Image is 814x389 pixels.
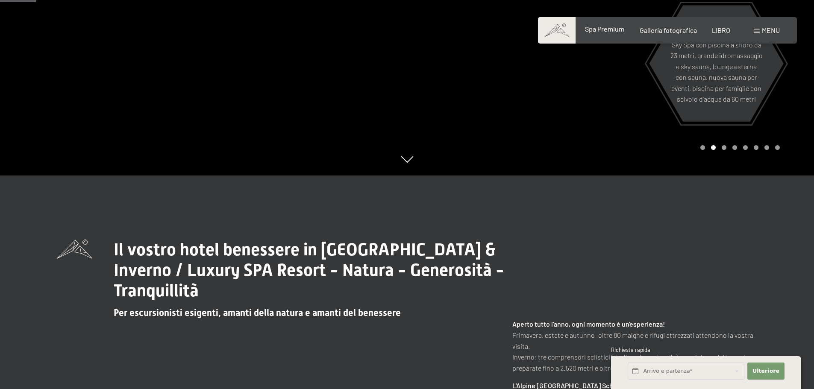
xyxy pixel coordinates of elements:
[114,307,401,318] font: Per escursionisti esigenti, amanti della natura e amanti del benessere
[640,26,697,34] a: Galleria fotografica
[585,25,624,33] a: Spa Premium
[512,320,665,328] font: Aperto tutto l'anno, ogni momento è un'esperienza!
[611,346,650,353] font: Richiesta rapida
[775,145,780,150] div: Pagina 8 della giostra
[722,145,726,150] div: Pagina 3 della giostra
[762,26,780,34] font: menu
[712,26,730,34] a: LIBRO
[670,40,763,103] font: Sky Spa con piscina a sfioro da 23 metri, grande idromassaggio e sky sauna, lounge esterna con sa...
[711,145,716,150] div: Carousel Page 2 (Current Slide)
[732,145,737,150] div: Pagina 4 del carosello
[764,145,769,150] div: Carosello Pagina 7
[649,5,784,122] a: Caldo e nuovo Sky Spa con piscina a sfioro da 23 metri, grande idromassaggio e sky sauna, lounge ...
[754,145,758,150] div: Pagina 6 della giostra
[512,331,753,350] font: Primavera, estate e autunno: oltre 80 malghe e rifugi attrezzati attendono la vostra visita.
[697,145,780,150] div: Paginazione carosello
[743,145,748,150] div: Pagina 5 della giostra
[114,240,504,301] font: Il vostro hotel benessere in [GEOGRAPHIC_DATA] & Inverno / Luxury SPA Resort - Natura - Generosit...
[700,145,705,150] div: Carousel Page 1
[747,363,784,380] button: Ulteriore
[752,368,779,374] font: Ulteriore
[512,353,750,372] font: Inverno: tre comprensori sciistici (da dicembre ad aprile) con piste perfettamente preparate fino...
